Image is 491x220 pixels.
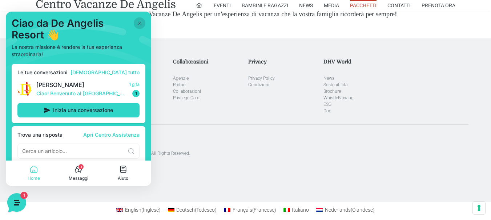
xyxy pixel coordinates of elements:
a: Nederlands(Olandese) [313,205,378,215]
p: Ciao! Benvenuto al [GEOGRAPHIC_DATA]! Come posso aiutarti! [31,78,119,86]
span: Nederlands [325,207,351,213]
a: Deutsch(Tedesco) [164,205,221,215]
button: Home [6,153,51,170]
a: Condizioni [248,82,269,87]
a: Sostenibilità [323,82,347,87]
button: Inizia una conversazione [12,91,134,106]
span: ) [373,207,375,213]
span: Italiano [292,207,309,213]
span: [PERSON_NAME] [31,70,119,77]
a: English(Inglese) [113,205,164,215]
span: ) [159,207,161,213]
span: ( [141,207,143,213]
span: Inizia una conversazione [47,96,107,101]
a: Doc [323,108,331,113]
button: Aiuto [95,153,140,170]
a: ESG [323,102,331,107]
span: ) [215,207,217,213]
span: ( [195,207,196,213]
button: 1Messaggi [51,153,95,170]
span: Trova una risposta [12,120,57,126]
a: Partner [173,82,187,87]
span: Olandese [351,207,375,213]
span: Inglese [141,207,161,213]
a: Privilege Card [173,95,200,100]
span: 1 [126,78,134,86]
a: Collaborazioni [173,89,201,94]
iframe: Customerly Messenger [6,12,151,186]
img: light [12,70,26,85]
a: Italiano [280,205,313,215]
p: La nostra missione è rendere la tua esperienza straordinaria! [6,32,122,46]
span: ) [274,207,276,213]
span: ( [252,207,254,213]
input: Cerca un articolo... [16,136,119,143]
p: [GEOGRAPHIC_DATA]. Designed with special care by Marktime srl. All Rights Reserved. [23,150,468,157]
h5: Collaborazioni [173,59,243,65]
p: Home [22,163,34,170]
a: WhistleBlowing [323,95,354,100]
a: Français(Francese) [220,205,280,215]
span: Francese [252,207,276,213]
span: 1 [73,153,78,158]
a: Privacy Policy [248,76,275,81]
span: ( [351,207,352,213]
a: Agenzie [173,76,189,81]
p: 1 g fa [123,70,134,76]
p: Aiuto [112,163,122,170]
span: Tedesco [195,207,217,213]
h5: Privacy [248,59,318,65]
a: [PERSON_NAME]Ciao! Benvenuto al [GEOGRAPHIC_DATA]! Come posso aiutarti!1 g fa1 [9,67,137,88]
span: Français [233,207,252,213]
a: News [323,76,334,81]
a: Apri Centro Assistenza [77,120,134,126]
a: Brochure [323,89,341,94]
a: [DEMOGRAPHIC_DATA] tutto [65,58,134,64]
span: English [125,207,141,213]
button: Le tue preferenze relative al consenso per le tecnologie di tracciamento [473,202,485,214]
span: Le tue conversazioni [12,58,62,64]
span: Deutsch [176,207,195,213]
iframe: Customerly Messenger Launcher [6,192,28,213]
h4: Vi aspettiamo al [GEOGRAPHIC_DATA] Vacanze De Angelis per un'esperienza di vacanza che la vostra ... [36,11,455,18]
p: Messaggi [63,163,82,170]
h5: DHV World [323,59,393,65]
